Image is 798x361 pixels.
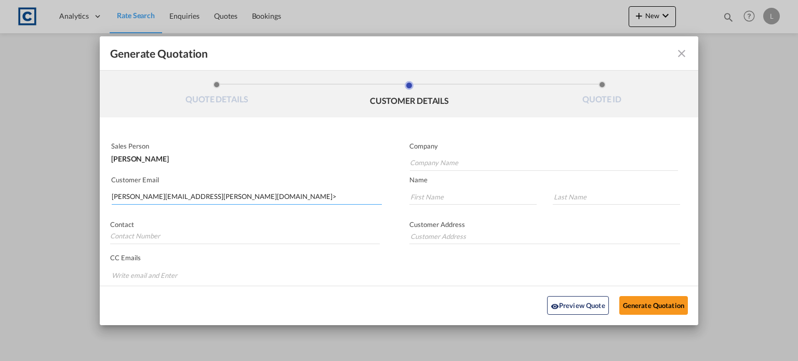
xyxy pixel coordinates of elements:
[409,142,678,150] p: Company
[111,142,379,150] p: Sales Person
[553,189,680,205] input: Last Name
[111,176,382,184] p: Customer Email
[409,229,680,244] input: Customer Address
[110,253,660,262] p: CC Emails
[100,36,698,325] md-dialog: Generate QuotationQUOTE ...
[409,189,537,205] input: First Name
[506,81,698,109] li: QUOTE ID
[110,220,380,229] p: Contact
[551,302,559,311] md-icon: icon-eye
[410,155,678,171] input: Company Name
[112,189,382,205] input: Search by Customer Name/Email Id/Company
[110,266,660,286] md-chips-wrap: Chips container. Enter the text area, then type text, and press enter to add a chip.
[619,296,688,315] button: Generate Quotation
[409,220,465,229] span: Customer Address
[121,81,313,109] li: QUOTE DETAILS
[112,267,190,284] input: Chips input.
[409,176,698,184] p: Name
[547,296,609,315] button: icon-eyePreview Quote
[675,47,688,60] md-icon: icon-close fg-AAA8AD cursor m-0
[110,47,208,60] span: Generate Quotation
[313,81,506,109] li: CUSTOMER DETAILS
[111,150,379,163] div: [PERSON_NAME]
[110,229,380,244] input: Contact Number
